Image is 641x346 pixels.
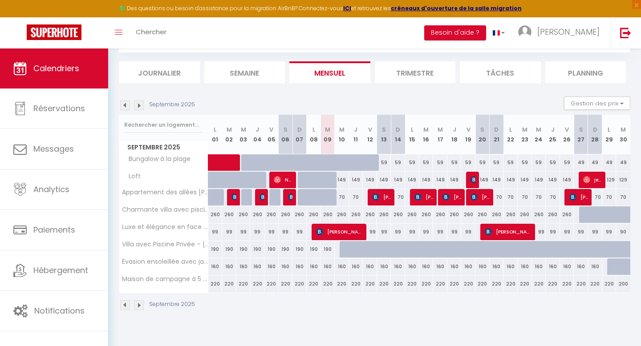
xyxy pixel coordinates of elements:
th: 08 [307,115,321,154]
div: 160 [320,258,335,275]
abbr: M [438,125,443,134]
div: 220 [503,276,518,292]
div: 220 [602,276,617,292]
abbr: S [284,125,288,134]
div: 160 [264,258,279,275]
div: 160 [574,258,588,275]
th: 13 [377,115,391,154]
abbr: L [214,125,216,134]
abbr: M [423,125,429,134]
div: 220 [433,276,447,292]
th: 04 [250,115,264,154]
div: 260 [264,206,279,223]
div: 220 [264,276,279,292]
th: 02 [222,115,236,154]
abbr: J [551,125,555,134]
div: 70 [518,189,532,205]
div: 59 [475,154,490,171]
div: 160 [419,258,434,275]
div: 260 [307,206,321,223]
div: 220 [250,276,264,292]
div: 149 [546,172,560,188]
div: 59 [405,154,419,171]
abbr: L [411,125,414,134]
div: 99 [405,224,419,240]
div: 99 [546,224,560,240]
div: 70 [588,189,602,205]
abbr: D [593,125,597,134]
div: 59 [490,154,504,171]
div: 220 [320,276,335,292]
div: 160 [363,258,377,275]
span: Évasion ensoleillée avec jacuzzi à [GEOGRAPHIC_DATA] [121,258,210,265]
div: 59 [391,154,405,171]
div: 59 [518,154,532,171]
div: 260 [320,206,335,223]
div: 160 [461,258,475,275]
li: Planning [545,61,626,83]
abbr: S [480,125,484,134]
span: Maison de campagne à 5 min de la plage [121,276,210,282]
div: 59 [503,154,518,171]
div: 260 [490,206,504,223]
div: 220 [475,276,490,292]
div: 59 [419,154,434,171]
span: [PERSON_NAME]- may we bring our luggage earlier as we are flying in at 8am? [PERSON_NAME] [471,171,475,188]
div: 260 [222,206,236,223]
div: 149 [405,172,419,188]
div: 70 [490,189,504,205]
li: Journalier [119,61,200,83]
div: 149 [447,172,462,188]
abbr: D [494,125,499,134]
div: 49 [588,154,602,171]
span: Paiements [33,224,75,235]
div: 220 [405,276,419,292]
span: Calendriers [33,63,79,74]
th: 16 [419,115,434,154]
div: 260 [208,206,223,223]
div: 59 [447,154,462,171]
div: 220 [307,276,321,292]
span: Nous ne sommes pas sûrs encore de l'heure de checkin exacte. Est-ce un checkin autonome ? [GEOGRA... [274,171,293,188]
div: 99 [433,224,447,240]
div: 160 [377,258,391,275]
div: 70 [391,189,405,205]
div: 190 [279,241,293,257]
div: 99 [461,224,475,240]
div: 190 [250,241,264,257]
span: je ne connais pas encore nos heures d arrivee et de départ, [PERSON_NAME] [583,171,602,188]
abbr: S [579,125,583,134]
abbr: D [396,125,400,134]
div: 99 [419,224,434,240]
abbr: L [312,125,315,134]
div: 260 [433,206,447,223]
span: [PERSON_NAME] [414,189,434,205]
div: 160 [503,258,518,275]
div: 220 [279,276,293,292]
div: 260 [518,206,532,223]
div: 59 [546,154,560,171]
span: [PERSON_NAME] [288,189,293,205]
div: 149 [349,172,363,188]
div: 99 [447,224,462,240]
li: Tâches [460,61,541,83]
div: 260 [405,206,419,223]
th: 29 [602,115,617,154]
div: 220 [236,276,251,292]
th: 26 [560,115,574,154]
div: 190 [208,241,223,257]
span: Charmante villa avec piscine, proximité des plages [121,206,210,213]
div: 149 [391,172,405,188]
div: 160 [433,258,447,275]
div: 129 [602,172,617,188]
th: 19 [461,115,475,154]
th: 03 [236,115,251,154]
abbr: M [227,125,232,134]
div: 149 [532,172,546,188]
div: 70 [532,189,546,205]
th: 17 [433,115,447,154]
div: 160 [560,258,574,275]
div: 220 [208,276,223,292]
strong: créneaux d'ouverture de la salle migration [391,4,522,12]
div: 70 [602,189,617,205]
